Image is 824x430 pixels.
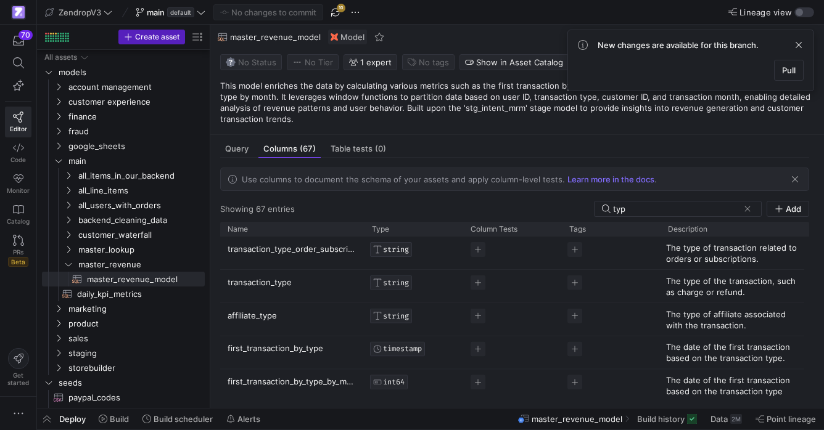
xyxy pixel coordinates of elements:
a: Catalog [5,199,31,230]
a: Learn more in the docs [567,174,654,184]
p: affiliate_type [228,304,357,335]
div: Press SPACE to select this row. [42,139,205,153]
span: Tags [569,225,586,233]
span: customer experience [68,95,203,109]
span: Editor [10,125,27,132]
span: Query [225,145,249,153]
button: 70 [5,30,31,52]
p: The type of the transaction, such as charge or refund. [666,275,799,298]
div: Press SPACE to select this row. [42,183,205,198]
span: STRING [383,312,409,320]
span: (67) [300,145,316,153]
span: Catalog [7,217,30,225]
span: all_users_with_orders [78,198,203,213]
span: sales [68,331,203,346]
button: No statusNo Status [220,54,282,70]
span: google_sheets [68,139,203,153]
span: STRING [383,245,409,254]
span: Column Tests [471,225,517,233]
button: Data2M [705,408,748,429]
p: The type of affiliate associated with the transaction. [666,309,799,331]
span: Data [711,414,728,424]
a: master_revenue_model​​​​​​​​​​ [42,272,205,286]
input: Search for columns [613,204,739,214]
p: This model enriches the data by calculating various metrics such as the first transaction by type... [220,80,819,124]
span: Beta [8,257,28,267]
p: The type of transaction related to orders or subscriptions. [666,242,799,264]
img: No tier [292,57,302,67]
span: 1 expert [360,57,392,67]
span: finance [68,110,203,124]
img: undefined [331,33,338,41]
div: Press SPACE to select this row. [42,94,205,109]
span: backend_cleaning_data [78,213,203,227]
p: The date of the first transaction based on the transaction type. [666,341,799,363]
div: Press SPACE to select this row. [42,79,205,94]
span: main [68,154,203,168]
div: Press SPACE to select this row. [220,270,805,303]
span: storebuilder [68,361,203,375]
div: Press SPACE to select this row. [42,227,205,242]
a: https://storage.googleapis.com/y42-prod-data-exchange/images/qZXOSqkTtPuVcXVzF40oUlM07HVTwZXfPK0U... [5,2,31,23]
span: Build scheduler [154,414,213,424]
button: Add [767,201,809,217]
span: No tags [419,57,449,67]
span: customer_waterfall [78,228,203,242]
p: transaction_type [228,270,357,302]
span: master_revenue [78,258,203,272]
div: Press SPACE to select this row. [42,390,205,405]
div: Press SPACE to select this row. [42,153,205,168]
span: webinar_data_seed​​​​​​ [68,405,191,420]
p: The date of the first transaction based on the transaction type within a month. [666,375,799,408]
span: product [68,317,203,331]
span: Build history [637,414,685,424]
button: Alerts [221,408,266,429]
span: TIMESTAMP [383,344,422,353]
span: paypal_codes​​​​​​ [68,391,191,405]
button: Show in Asset Catalog [459,54,569,70]
button: No tierNo Tier [287,54,339,70]
span: ZendropV3 [59,7,101,17]
div: Press SPACE to select this row. [220,303,805,336]
span: account management [68,80,203,94]
a: PRsBeta [5,230,31,272]
span: master_lookup [78,243,203,257]
div: 2M [730,414,742,424]
button: Build scheduler [137,408,218,429]
span: PRs [13,248,23,256]
div: Press SPACE to select this row. [42,257,205,272]
span: Create asset [135,33,179,41]
span: Deploy [59,414,86,424]
span: daily_kpi_metrics​​​​​​​​​​ [77,287,191,301]
div: . [242,174,664,184]
span: all_items_in_our_backend [78,169,203,183]
div: Press SPACE to select this row. [42,405,205,420]
div: Press SPACE to select this row. [42,50,205,65]
a: webinar_data_seed​​​​​​ [42,405,205,420]
span: Point lineage [767,414,816,424]
a: Code [5,137,31,168]
span: INT64 [383,378,405,386]
span: Get started [7,371,29,386]
div: Press SPACE to select this row. [42,286,205,301]
span: all_line_items [78,184,203,198]
button: Build history [632,408,702,429]
span: Table tests [331,145,386,153]
p: first_transaction_by_type [228,336,357,368]
div: All assets [44,53,77,62]
button: Getstarted [5,343,31,391]
span: New changes are available for this branch. [598,40,759,50]
span: Lineage view [740,7,792,17]
a: Monitor [5,168,31,199]
a: daily_kpi_metrics​​​​​​​​​​ [42,286,205,301]
div: Press SPACE to select this row. [42,109,205,124]
span: Description [668,225,707,233]
button: Point lineage [750,408,822,429]
span: marketing [68,302,203,316]
span: Use columns to document the schema of your assets and apply column-level tests. [242,174,565,184]
span: Monitor [7,187,30,194]
span: Type [372,225,389,233]
div: Press SPACE to select this row. [42,346,205,360]
a: Editor [5,107,31,137]
div: Press SPACE to select this row. [42,301,205,316]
